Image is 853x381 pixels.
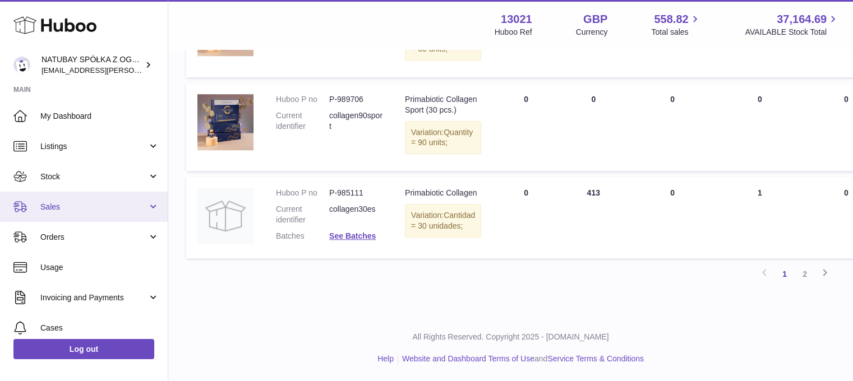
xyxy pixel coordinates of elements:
[651,12,701,38] a: 558.82 Total sales
[745,27,840,38] span: AVAILABLE Stock Total
[276,204,329,225] dt: Current identifier
[405,121,481,155] div: Variation:
[329,231,376,240] a: See Batches
[844,95,849,104] span: 0
[197,94,253,150] img: product image
[177,332,844,342] p: All Rights Reserved. Copyright 2025 - [DOMAIN_NAME]
[651,27,701,38] span: Total sales
[276,110,329,132] dt: Current identifier
[40,202,147,212] span: Sales
[329,188,382,198] dd: P-985111
[411,211,475,230] span: Cantidad = 30 unidades;
[718,83,802,171] td: 0
[40,262,159,273] span: Usage
[40,292,147,303] span: Invoicing and Payments
[405,188,481,198] div: Primabiotic Collagen
[329,110,382,132] dd: collagen90sport
[405,94,481,115] div: Primabiotic Collagen Sport (30 pcs.)
[795,264,815,284] a: 2
[402,354,534,363] a: Website and Dashboard Terms of Use
[13,339,154,359] a: Log out
[492,83,560,171] td: 0
[40,141,147,152] span: Listings
[654,12,688,27] span: 558.82
[40,171,147,182] span: Stock
[576,27,608,38] div: Currency
[745,12,840,38] a: 37,164.69 AVAILABLE Stock Total
[777,12,827,27] span: 37,164.69
[276,231,329,241] dt: Batches
[718,176,802,258] td: 1
[560,176,627,258] td: 413
[197,188,253,244] img: product image
[627,83,718,171] td: 0
[42,66,225,75] span: [EMAIL_ADDRESS][PERSON_NAME][DOMAIN_NAME]
[13,57,30,73] img: kacper.antkowski@natubay.pl
[495,27,532,38] div: Huboo Ref
[501,12,532,27] strong: 13021
[627,176,718,258] td: 0
[377,354,394,363] a: Help
[329,94,382,105] dd: P-989706
[42,54,142,76] div: NATUBAY SPÓŁKA Z OGRANICZONĄ ODPOWIEDZIALNOŚCIĄ
[844,188,849,197] span: 0
[583,12,607,27] strong: GBP
[329,204,382,225] dd: collagen30es
[398,354,644,364] li: and
[40,323,159,333] span: Cases
[492,176,560,258] td: 0
[411,34,473,53] span: Quantity = 60 units;
[405,204,481,238] div: Variation:
[276,188,329,198] dt: Huboo P no
[774,264,795,284] a: 1
[276,94,329,105] dt: Huboo P no
[560,83,627,171] td: 0
[40,111,159,122] span: My Dashboard
[547,354,644,363] a: Service Terms & Conditions
[40,232,147,243] span: Orders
